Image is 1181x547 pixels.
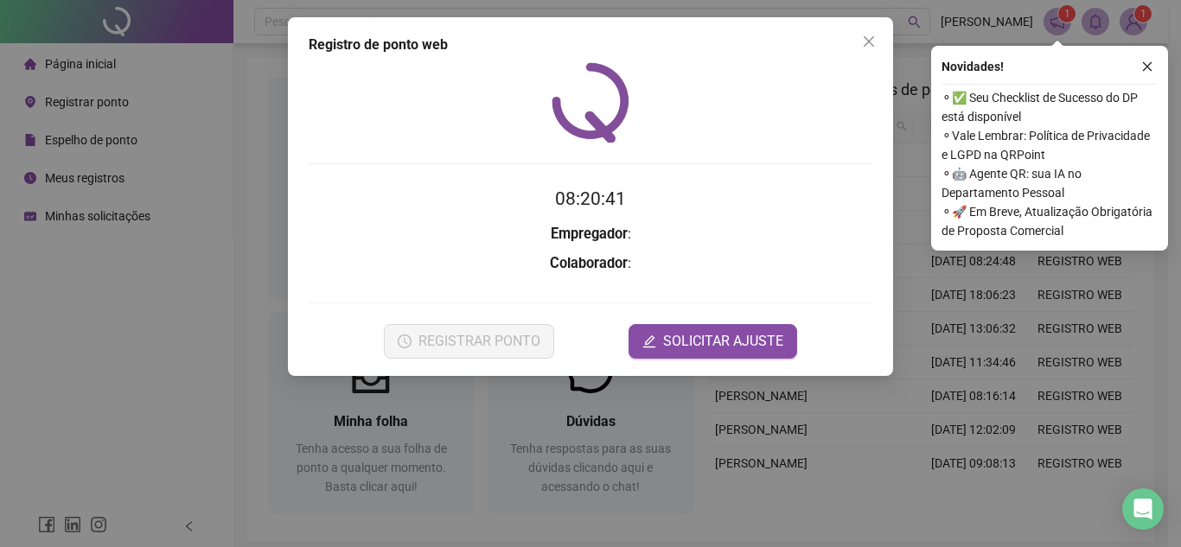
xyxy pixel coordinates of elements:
[942,202,1158,240] span: ⚬ 🚀 Em Breve, Atualização Obrigatória de Proposta Comercial
[1141,60,1153,73] span: close
[629,324,797,359] button: editSOLICITAR AJUSTE
[384,324,554,359] button: REGISTRAR PONTO
[862,35,876,48] span: close
[642,334,656,348] span: edit
[552,62,629,143] img: QRPoint
[942,164,1158,202] span: ⚬ 🤖 Agente QR: sua IA no Departamento Pessoal
[555,188,626,209] time: 08:20:41
[309,223,872,245] h3: :
[942,57,1004,76] span: Novidades !
[550,255,628,271] strong: Colaborador
[942,126,1158,164] span: ⚬ Vale Lembrar: Política de Privacidade e LGPD na QRPoint
[551,226,628,242] strong: Empregador
[1122,488,1164,530] div: Open Intercom Messenger
[309,252,872,275] h3: :
[663,331,783,352] span: SOLICITAR AJUSTE
[855,28,883,55] button: Close
[942,88,1158,126] span: ⚬ ✅ Seu Checklist de Sucesso do DP está disponível
[309,35,872,55] div: Registro de ponto web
